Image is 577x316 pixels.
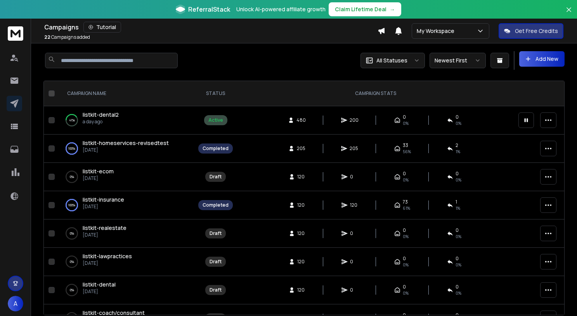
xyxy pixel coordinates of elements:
td: 0%listkit-ecom[DATE] [58,163,194,191]
span: 2 [456,142,458,149]
a: listkit-dental [83,281,116,288]
div: Draft [210,174,222,180]
a: listkit-ecom [83,167,114,175]
span: 120 [297,287,305,293]
p: [DATE] [83,175,114,181]
span: 1 [456,199,457,205]
span: 0% [403,233,409,240]
span: 0 [403,171,406,177]
td: 0%listkit-lawpractices[DATE] [58,248,194,276]
span: 120 [297,174,305,180]
td: 0%listkit-realestate[DATE] [58,219,194,248]
a: listkit-lawpractices [83,252,132,260]
span: 0 [456,227,459,233]
p: 41 % [69,116,75,124]
span: 0 [456,171,459,177]
button: Tutorial [83,22,121,33]
td: 100%listkit-homeservices-revisedtest[DATE] [58,135,194,163]
span: 0 [403,284,406,290]
button: Close banner [564,5,574,23]
span: 205 [350,145,358,152]
span: 0 % [456,120,461,126]
span: 0 [350,230,358,237]
span: 0 [456,284,459,290]
button: A [8,296,23,311]
span: ReferralStack [188,5,230,14]
a: listkit-homeservices-revisedtest [83,139,169,147]
span: 33 [403,142,408,149]
p: 0 % [70,230,74,237]
span: listkit-dental2 [83,111,119,118]
span: 0% [456,262,461,268]
span: 0 [456,114,459,120]
span: 0 [350,287,358,293]
span: 0 [403,114,406,120]
span: 205 [297,145,305,152]
span: 120 [297,230,305,237]
button: Get Free Credits [499,23,563,39]
span: 120 [297,202,305,208]
p: Campaigns added [44,34,90,40]
div: Active [208,117,223,123]
p: 0 % [70,286,74,294]
span: listkit-insurance [83,196,124,203]
span: 0 [403,227,406,233]
span: listkit-dental [83,281,116,288]
a: listkit-insurance [83,196,124,204]
a: listkit-realestate [83,224,126,232]
th: STATUS [194,81,237,106]
th: CAMPAIGN NAME [58,81,194,106]
span: 56 % [403,149,411,155]
td: 100%listkit-insurance[DATE] [58,191,194,219]
span: 0 [456,256,459,262]
span: 0% [403,120,409,126]
a: listkit-dental2 [83,111,119,119]
span: 0% [403,177,409,183]
span: 0% [456,177,461,183]
span: 0 [350,174,358,180]
span: 1 % [456,149,460,155]
td: 0%listkit-dental[DATE] [58,276,194,304]
span: 0% [403,290,409,296]
span: 0 [350,259,358,265]
div: Completed [203,145,229,152]
span: 120 [297,259,305,265]
span: 22 [44,34,50,40]
span: 0% [456,233,461,240]
p: 0 % [70,258,74,266]
p: [DATE] [83,232,126,238]
span: → [390,5,395,13]
span: 0 [403,256,406,262]
span: 480 [296,117,306,123]
p: All Statuses [376,57,407,64]
p: a day ago [83,119,119,125]
span: 73 [403,199,408,205]
span: 61 % [403,205,410,211]
div: Completed [203,202,229,208]
span: 200 [350,117,359,123]
span: 0% [403,262,409,268]
div: Campaigns [44,22,378,33]
span: 0% [456,290,461,296]
p: 0 % [70,173,74,181]
p: [DATE] [83,288,116,295]
button: Newest First [430,53,486,68]
button: Add New [519,51,565,67]
p: [DATE] [83,260,132,266]
p: My Workspace [417,27,457,35]
th: CAMPAIGN STATS [237,81,514,106]
td: 41%listkit-dental2a day ago [58,106,194,135]
span: 120 [350,202,358,208]
p: [DATE] [83,204,124,210]
div: Draft [210,230,222,237]
span: 1 % [456,205,460,211]
p: 100 % [68,145,75,152]
button: Claim Lifetime Deal→ [329,2,401,16]
p: Get Free Credits [515,27,558,35]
